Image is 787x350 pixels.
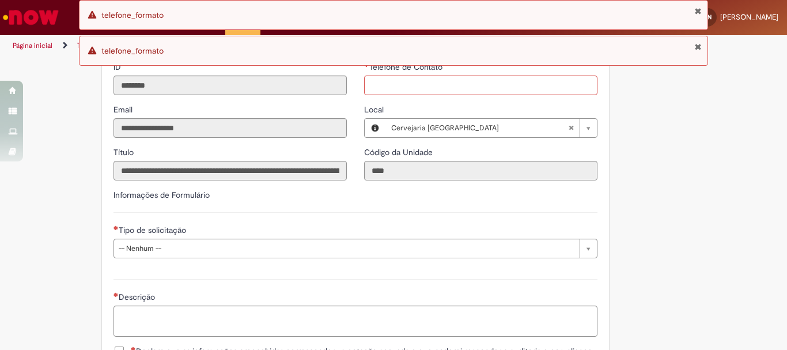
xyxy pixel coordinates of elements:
[113,146,136,158] label: Somente leitura - Título
[101,10,164,20] span: telefone_formato
[9,35,516,57] ul: Trilhas de página
[113,76,347,95] input: ID
[113,190,210,200] label: Informações de Formulário
[720,12,778,22] span: [PERSON_NAME]
[364,147,435,157] span: Somente leitura - Código da Unidade
[113,292,119,297] span: Necessários
[364,146,435,158] label: Somente leitura - Código da Unidade
[113,161,347,180] input: Título
[113,104,135,115] label: Somente leitura - Email
[365,119,385,137] button: Local, Visualizar este registro Cervejaria Pernambuco
[1,6,60,29] img: ServiceNow
[101,46,164,56] span: telefone_formato
[77,41,138,50] a: Todos os Catálogos
[694,42,702,51] button: Fechar Notificação
[113,306,597,337] textarea: Descrição
[391,119,568,137] span: Cervejaria [GEOGRAPHIC_DATA]
[13,41,52,50] a: Página inicial
[119,292,157,302] span: Descrição
[562,119,580,137] abbr: Limpar campo Local
[385,119,597,137] a: Cervejaria [GEOGRAPHIC_DATA]Limpar campo Local
[113,118,347,138] input: Email
[119,239,574,258] span: -- Nenhum --
[113,225,119,230] span: Necessários
[694,6,702,16] button: Fechar Notificação
[113,147,136,157] span: Somente leitura - Título
[364,161,597,180] input: Código da Unidade
[364,104,386,115] span: Local
[119,225,188,235] span: Tipo de solicitação
[364,76,597,95] input: Telefone de Contato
